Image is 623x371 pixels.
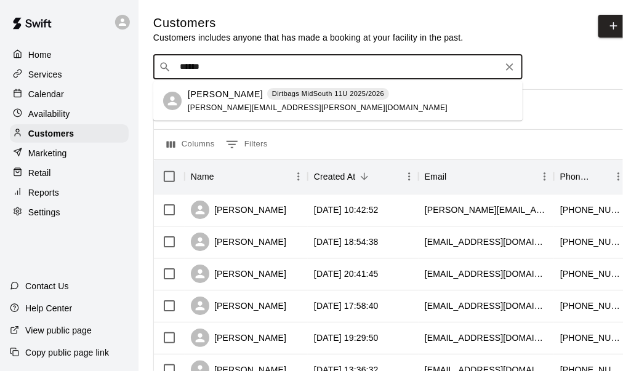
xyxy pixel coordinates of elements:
[560,268,622,280] div: +16155872941
[25,324,92,337] p: View public page
[10,65,129,84] a: Services
[10,144,129,162] a: Marketing
[10,105,129,123] a: Availability
[10,85,129,103] a: Calendar
[191,265,286,283] div: [PERSON_NAME]
[25,302,72,314] p: Help Center
[10,203,129,221] a: Settings
[191,329,286,347] div: [PERSON_NAME]
[164,135,218,154] button: Select columns
[28,127,74,140] p: Customers
[214,168,231,185] button: Sort
[28,167,51,179] p: Retail
[28,206,60,218] p: Settings
[272,89,384,99] p: Dirtbags MidSouth 11U 2025/2026
[153,55,523,79] div: Search customers by name or email
[425,159,447,194] div: Email
[560,236,622,248] div: +16156843659
[425,204,548,216] div: matt.olson@carterlumber.com
[191,201,286,219] div: [PERSON_NAME]
[163,92,182,110] div: Phillip Murphy
[560,159,592,194] div: Phone Number
[10,164,129,182] a: Retail
[536,167,554,186] button: Menu
[28,49,52,61] p: Home
[10,124,129,143] a: Customers
[314,332,379,344] div: 2025-08-10 19:29:50
[223,135,271,154] button: Show filters
[28,186,59,199] p: Reports
[314,300,379,312] div: 2025-08-12 17:58:40
[28,147,67,159] p: Marketing
[289,167,308,186] button: Menu
[447,168,464,185] button: Sort
[191,233,286,251] div: [PERSON_NAME]
[10,46,129,64] a: Home
[425,332,548,344] div: porteas3@gmail.com
[425,300,548,312] div: jamiewood70@gmail.com
[28,68,62,81] p: Services
[28,108,70,120] p: Availability
[25,346,109,359] p: Copy public page link
[314,236,379,248] div: 2025-08-15 18:54:38
[10,183,129,202] a: Reports
[425,268,548,280] div: woodb1966@gmail.com
[188,103,448,112] span: [PERSON_NAME][EMAIL_ADDRESS][PERSON_NAME][DOMAIN_NAME]
[25,280,69,292] p: Contact Us
[153,31,464,44] p: Customers includes anyone that has made a booking at your facility in the past.
[188,88,263,101] p: [PERSON_NAME]
[314,204,379,216] div: 2025-08-17 10:42:52
[592,168,609,185] button: Sort
[314,268,379,280] div: 2025-08-13 20:41:45
[501,58,518,76] button: Clear
[191,297,286,315] div: [PERSON_NAME]
[400,167,419,186] button: Menu
[560,332,622,344] div: +16155041612
[191,159,214,194] div: Name
[356,168,373,185] button: Sort
[560,204,622,216] div: +16124996221
[425,236,548,248] div: susantaylor.globelife@gmail.com
[314,159,356,194] div: Created At
[560,300,622,312] div: +16153063533
[153,15,464,31] h5: Customers
[185,159,308,194] div: Name
[28,88,64,100] p: Calendar
[419,159,554,194] div: Email
[308,159,419,194] div: Created At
